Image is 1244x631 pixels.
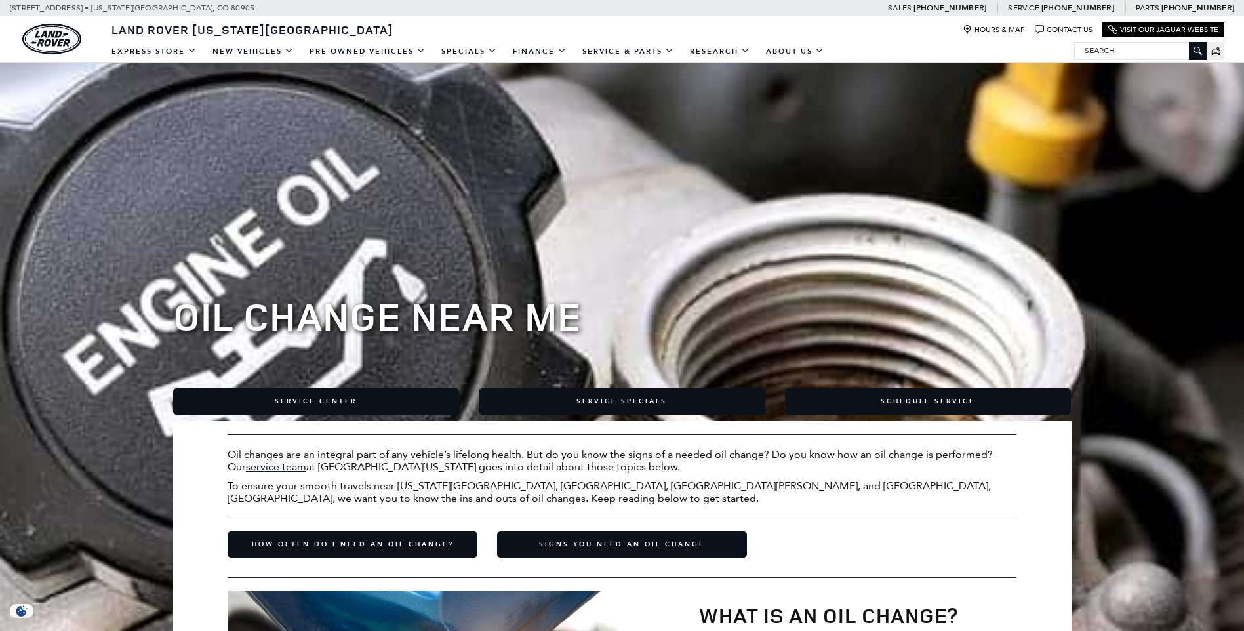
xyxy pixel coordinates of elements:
[22,24,81,54] img: Land Rover
[104,22,401,37] a: Land Rover [US_STATE][GEOGRAPHIC_DATA]
[479,388,765,415] a: Service Specials
[505,40,574,63] a: Finance
[246,460,306,473] a: service team
[173,388,460,415] a: Service Center
[1075,43,1206,58] input: Search
[104,40,832,63] nav: Main Navigation
[1161,3,1234,13] a: [PHONE_NUMBER]
[433,40,505,63] a: Specials
[302,40,433,63] a: Pre-Owned Vehicles
[888,3,912,12] span: Sales
[758,40,832,63] a: About Us
[205,40,302,63] a: New Vehicles
[1108,25,1218,35] a: Visit Our Jaguar Website
[497,531,747,558] a: Signs You Need an Oil Change
[1136,3,1159,12] span: Parts
[785,388,1072,415] a: Schedule Service
[1008,3,1039,12] span: Service
[22,24,81,54] a: land-rover
[228,531,477,558] a: How Often Do I Need an Oil Change?
[963,25,1025,35] a: Hours & Map
[574,40,682,63] a: Service & Parts
[1041,3,1114,13] a: [PHONE_NUMBER]
[7,604,37,618] img: Opt-Out Icon
[228,448,1016,473] p: Oil changes are an integral part of any vehicle’s lifelong health. But do you know the signs of a...
[104,40,205,63] a: EXPRESS STORE
[10,3,254,12] a: [STREET_ADDRESS] • [US_STATE][GEOGRAPHIC_DATA], CO 80905
[1035,25,1093,35] a: Contact Us
[173,289,582,342] span: Oil Change near Me
[913,3,986,13] a: [PHONE_NUMBER]
[111,22,393,37] span: Land Rover [US_STATE][GEOGRAPHIC_DATA]
[699,601,958,630] strong: What Is an Oil Change?
[7,604,37,618] section: Click to Open Cookie Consent Modal
[228,479,1016,504] p: To ensure your smooth travels near [US_STATE][GEOGRAPHIC_DATA], [GEOGRAPHIC_DATA], [GEOGRAPHIC_DA...
[682,40,758,63] a: Research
